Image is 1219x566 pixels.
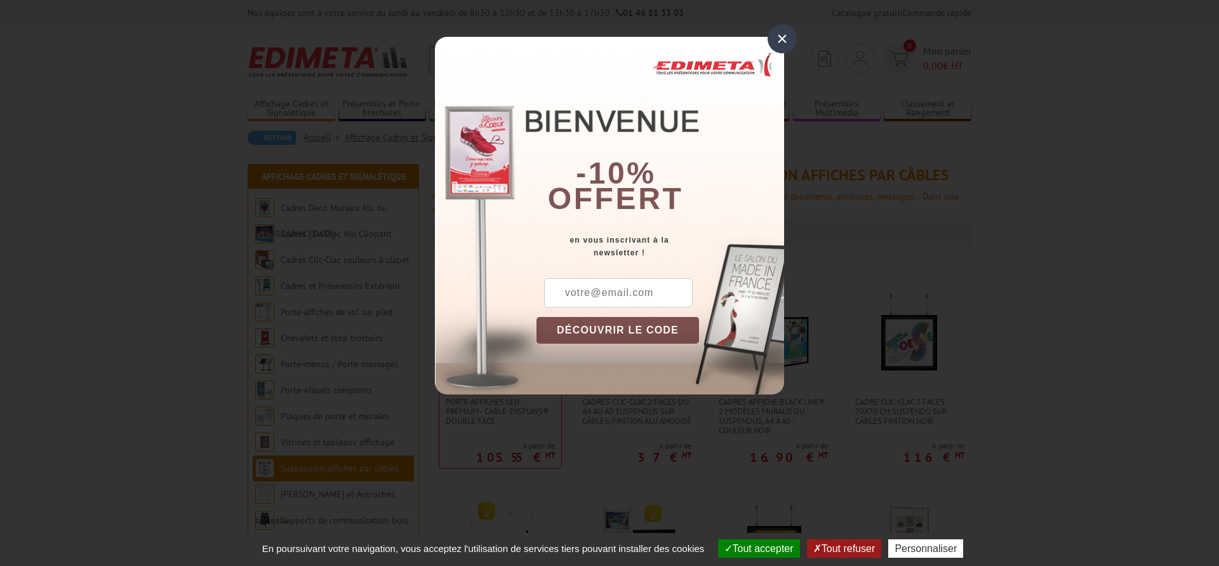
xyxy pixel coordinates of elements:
button: Tout refuser [807,539,881,558]
span: En poursuivant votre navigation, vous acceptez l'utilisation de services tiers pouvant installer ... [256,543,711,554]
input: votre@email.com [544,278,693,307]
button: Tout accepter [718,539,800,558]
button: Personnaliser (fenêtre modale) [888,539,963,558]
div: en vous inscrivant à la newsletter ! [536,234,784,259]
font: offert [548,182,684,215]
b: -10% [576,156,656,190]
div: × [768,24,797,53]
button: DÉCOUVRIR LE CODE [536,317,699,344]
